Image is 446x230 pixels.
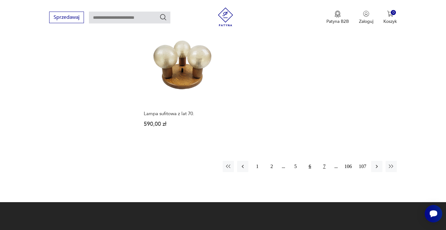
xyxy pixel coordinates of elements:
[359,18,373,24] p: Zaloguj
[252,161,263,172] button: 1
[326,18,349,24] p: Patyna B2B
[216,8,235,26] img: Patyna - sklep z meblami i dekoracjami vintage
[334,11,341,18] img: Ikona medalu
[266,161,277,172] button: 2
[141,25,222,139] a: Lampa sufitowa z lat 70.Lampa sufitowa z lat 70.590,00 zł
[342,161,354,172] button: 106
[49,16,84,20] a: Sprzedawaj
[159,13,167,21] button: Szukaj
[144,111,219,116] h3: Lampa sufitowa z lat 70.
[290,161,301,172] button: 5
[49,12,84,23] button: Sprzedawaj
[326,11,349,24] a: Ikona medaluPatyna B2B
[144,121,219,127] p: 590,00 zł
[357,161,368,172] button: 107
[359,11,373,24] button: Zaloguj
[363,11,369,17] img: Ikonka użytkownika
[391,10,396,15] div: 0
[387,11,393,17] img: Ikona koszyka
[304,161,315,172] button: 6
[383,18,397,24] p: Koszyk
[326,11,349,24] button: Patyna B2B
[425,205,442,222] iframe: Smartsupp widget button
[319,161,330,172] button: 7
[383,11,397,24] button: 0Koszyk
